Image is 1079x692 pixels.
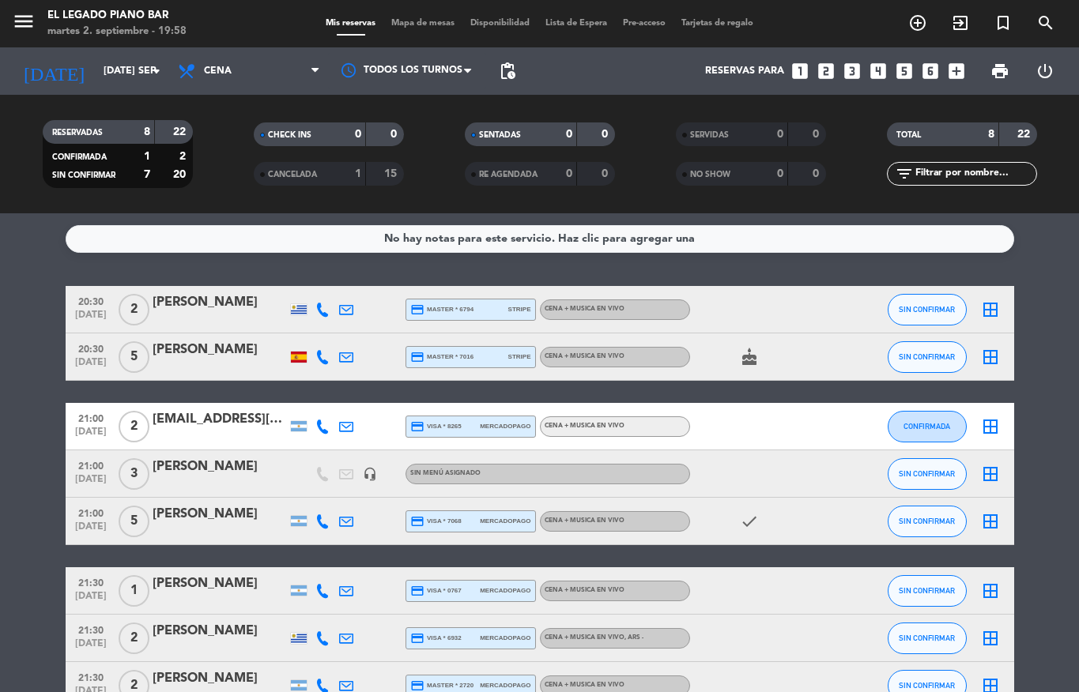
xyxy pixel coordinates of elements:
span: [DATE] [71,521,111,540]
span: mercadopago [480,421,530,431]
strong: 22 [173,126,189,137]
span: Disponibilidad [462,19,538,28]
span: Lista de Espera [538,19,615,28]
i: border_all [981,629,1000,648]
span: visa * 0767 [410,584,462,598]
strong: 0 [566,168,572,179]
i: [DATE] [12,54,96,88]
span: 21:30 [71,620,111,638]
div: martes 2. septiembre - 19:58 [47,24,187,39]
span: 2 [119,622,149,654]
span: mercadopago [480,633,530,643]
div: LOG OUT [1022,47,1067,95]
strong: 0 [813,168,822,179]
div: No hay notas para este servicio. Haz clic para agregar una [384,230,695,248]
strong: 0 [355,129,361,140]
span: 21:30 [71,573,111,591]
span: , ARS - [624,634,643,641]
div: [PERSON_NAME] [153,574,287,594]
button: menu [12,9,36,39]
strong: 1 [355,168,361,179]
span: Reservas para [705,66,784,77]
span: 20:30 [71,339,111,357]
i: border_all [981,464,1000,483]
span: print [990,62,1009,81]
span: Mapa de mesas [383,19,462,28]
div: [PERSON_NAME] [153,340,287,360]
span: master * 7016 [410,350,474,364]
span: [DATE] [71,591,111,609]
span: CONFIRMADA [52,153,107,161]
div: [PERSON_NAME] [153,504,287,525]
i: credit_card [410,584,424,598]
strong: 0 [777,168,783,179]
strong: 0 [602,129,611,140]
span: Cena [204,66,232,77]
span: SERVIDAS [690,131,729,139]
span: 2 [119,411,149,442]
span: pending_actions [498,62,517,81]
i: cake [740,348,759,367]
span: visa * 6932 [410,631,462,645]
strong: 0 [390,129,400,140]
span: visa * 8265 [410,419,462,434]
strong: 0 [602,168,611,179]
span: SIN CONFIRMAR [899,634,955,642]
span: Tarjetas de regalo [673,19,761,28]
button: SIN CONFIRMAR [888,575,967,607]
strong: 0 [566,129,572,140]
i: border_all [981,417,1000,436]
i: border_all [981,512,1000,531]
strong: 1 [144,151,150,162]
span: 5 [119,506,149,537]
i: check [740,512,759,531]
span: Mis reservas [318,19,383,28]
i: looks_two [816,61,836,81]
span: 3 [119,458,149,490]
i: credit_card [410,350,424,364]
strong: 0 [777,129,783,140]
div: [PERSON_NAME] [153,457,287,477]
strong: 20 [173,169,189,180]
button: SIN CONFIRMAR [888,506,967,537]
strong: 15 [384,168,400,179]
span: 21:00 [71,503,111,521]
strong: 2 [179,151,189,162]
span: CENA + MUSICA EN VIVO [545,634,643,641]
span: Pre-acceso [615,19,673,28]
span: RE AGENDADA [479,171,538,179]
i: filter_list [895,164,914,183]
i: credit_card [410,631,424,645]
i: looks_5 [894,61,915,81]
i: exit_to_app [951,13,970,32]
span: SIN CONFIRMAR [899,586,955,595]
span: mercadopago [480,516,530,526]
span: CHECK INS [268,131,311,139]
i: border_all [981,581,1000,600]
span: CONFIRMADA [904,422,950,431]
button: SIN CONFIRMAR [888,622,967,654]
i: credit_card [410,514,424,528]
div: [PERSON_NAME] [153,292,287,313]
button: SIN CONFIRMAR [888,341,967,373]
strong: 8 [144,126,150,137]
span: 21:00 [71,456,111,474]
strong: 22 [1017,129,1033,140]
strong: 0 [813,129,822,140]
i: credit_card [410,303,424,317]
i: menu [12,9,36,33]
span: SIN CONFIRMAR [52,171,115,179]
span: SIN CONFIRMAR [899,681,955,690]
strong: 7 [144,169,150,180]
span: 20:30 [71,291,111,310]
span: CENA + MUSICA EN VIVO [545,306,624,312]
span: visa * 7068 [410,514,462,528]
span: SIN CONFIRMAR [899,469,955,478]
span: [DATE] [71,474,111,492]
span: 21:00 [71,408,111,427]
span: CENA + MUSICA EN VIVO [545,353,624,359]
span: 1 [119,575,149,607]
span: mercadopago [480,585,530,596]
span: [DATE] [71,638,111,656]
i: headset_mic [363,467,377,481]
